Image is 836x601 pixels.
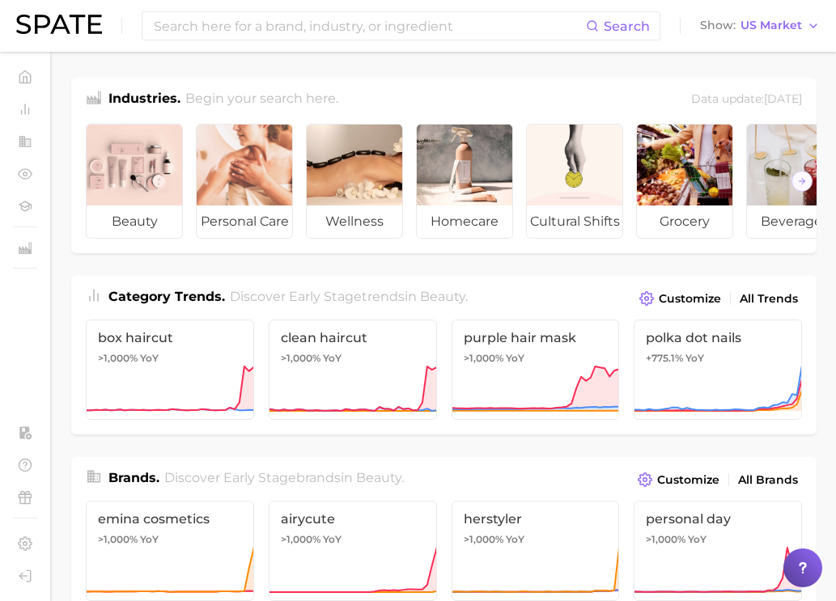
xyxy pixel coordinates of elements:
[657,473,719,487] span: Customize
[140,352,159,365] span: YoY
[734,469,802,491] a: All Brands
[736,288,802,310] a: All Trends
[740,292,798,306] span: All Trends
[464,330,608,345] span: purple hair mask
[98,511,242,527] span: emina cosmetics
[452,501,620,601] a: herstyler>1,000% YoY
[108,89,180,111] h1: Industries.
[691,89,802,111] div: Data update: [DATE]
[646,330,790,345] span: polka dot nails
[281,533,320,545] span: >1,000%
[86,501,254,601] a: emina cosmetics>1,000% YoY
[323,533,342,546] span: YoY
[604,19,650,34] span: Search
[98,330,242,345] span: box haircut
[646,352,683,364] span: +775.1%
[688,533,707,546] span: YoY
[464,352,503,364] span: >1,000%
[87,205,182,238] span: beauty
[452,320,620,420] a: purple hair mask>1,000% YoY
[108,470,159,485] span: Brands .
[506,533,524,546] span: YoY
[140,533,159,546] span: YoY
[526,124,623,239] a: cultural shifts
[86,320,254,420] a: box haircut>1,000% YoY
[13,564,37,588] a: Log out. Currently logged in with e-mail pquiroz@maryruths.com.
[700,21,736,30] span: Show
[356,470,401,485] span: beauty
[185,89,338,111] h2: Begin your search here.
[152,12,586,40] input: Search here for a brand, industry, or ingredient
[636,124,733,239] a: grocery
[416,124,513,239] a: homecare
[646,511,790,527] span: personal day
[659,292,721,306] span: Customize
[637,205,732,238] span: grocery
[420,289,465,304] span: beauty
[86,124,183,239] a: beauty
[98,533,138,545] span: >1,000%
[741,21,802,30] span: US Market
[696,15,824,36] button: ShowUS Market
[464,533,503,545] span: >1,000%
[269,320,437,420] a: clean haircut>1,000% YoY
[464,511,608,527] span: herstyler
[197,205,292,238] span: personal care
[323,352,342,365] span: YoY
[164,470,404,485] span: Discover Early Stage brands in .
[281,511,425,527] span: airycute
[527,205,622,238] span: cultural shifts
[646,533,685,545] span: >1,000%
[685,352,704,365] span: YoY
[16,15,102,34] img: SPATE
[196,124,293,239] a: personal care
[98,352,138,364] span: >1,000%
[417,205,512,238] span: homecare
[108,289,225,304] span: Category Trends .
[506,352,524,365] span: YoY
[307,205,402,238] span: wellness
[738,473,798,487] span: All Brands
[269,501,437,601] a: airycute>1,000% YoY
[634,501,802,601] a: personal day>1,000% YoY
[281,352,320,364] span: >1,000%
[791,171,813,192] button: Scroll Right
[635,287,725,310] button: Customize
[230,289,468,304] span: Discover Early Stage trends in .
[306,124,403,239] a: wellness
[634,468,724,491] button: Customize
[281,330,425,345] span: clean haircut
[634,320,802,420] a: polka dot nails+775.1% YoY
